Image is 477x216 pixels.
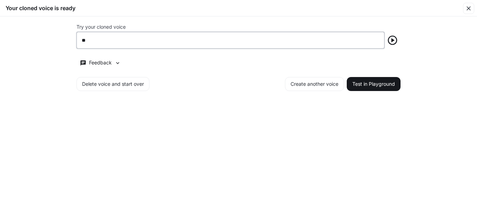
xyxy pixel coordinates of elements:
button: Create another voice [285,77,344,91]
button: Test in Playground [347,77,401,91]
button: Feedback [76,57,124,69]
button: Delete voice and start over [76,77,149,91]
p: Try your cloned voice [76,25,126,29]
h5: Your cloned voice is ready [6,4,75,12]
